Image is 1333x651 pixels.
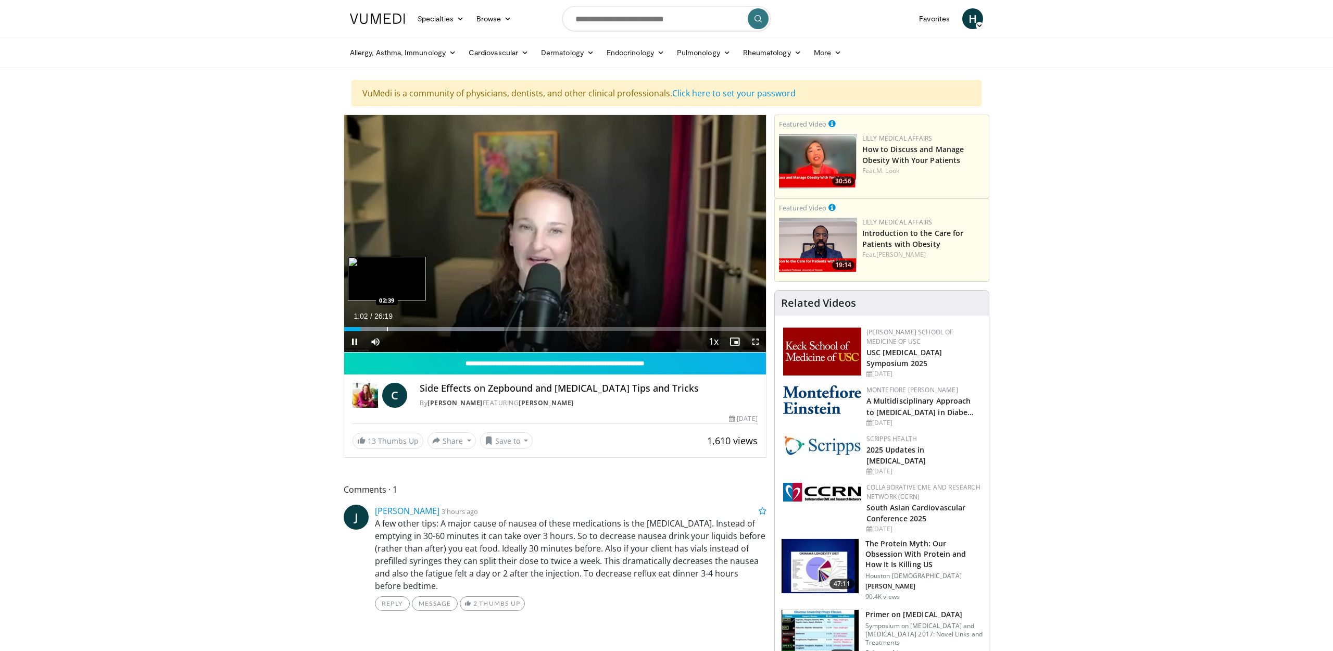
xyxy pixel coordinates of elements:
[865,572,983,580] p: Houston [DEMOGRAPHIC_DATA]
[866,396,974,417] a: A Multidisciplinary Approach to [MEDICAL_DATA] in Diabe…
[913,8,956,29] a: Favorites
[865,622,983,647] p: Symposium on [MEDICAL_DATA] and [MEDICAL_DATA] 2017: Novel Links and Treatments
[600,42,671,63] a: Endocrinology
[781,539,983,601] a: 47:11 The Protein Myth: Our Obsession With Protein and How It Is Killing US Houston [DEMOGRAPHIC_...
[703,331,724,352] button: Playback Rate
[344,505,369,530] a: J
[865,582,983,591] p: [PERSON_NAME]
[862,228,964,249] a: Introduction to the Care for Patients with Obesity
[779,134,857,189] a: 30:56
[460,596,525,611] a: 2 Thumbs Up
[672,87,796,99] a: Click here to set your password
[866,385,958,394] a: Montefiore [PERSON_NAME]
[365,331,386,352] button: Mute
[862,250,985,259] div: Feat.
[962,8,983,29] a: H
[783,483,861,502] img: a04ee3ba-8487-4636-b0fb-5e8d268f3737.png.150x105_q85_autocrop_double_scale_upscale_version-0.2.png
[832,177,854,186] span: 30:56
[344,115,766,353] video-js: Video Player
[779,119,826,129] small: Featured Video
[353,383,378,408] img: Dr. Carolynn Francavilla
[427,432,476,449] button: Share
[832,260,854,270] span: 19:14
[779,218,857,272] a: 19:14
[344,483,766,496] span: Comments 1
[470,8,518,29] a: Browse
[375,596,410,611] a: Reply
[808,42,848,63] a: More
[866,434,917,443] a: Scripps Health
[412,596,458,611] a: Message
[707,434,758,447] span: 1,610 views
[382,383,407,408] a: C
[866,418,980,428] div: [DATE]
[420,383,757,394] h4: Side Effects on Zepbound and [MEDICAL_DATA] Tips and Tricks
[783,434,861,456] img: c9f2b0b7-b02a-4276-a72a-b0cbb4230bc1.jpg.150x105_q85_autocrop_double_scale_upscale_version-0.2.jpg
[375,505,439,517] a: [PERSON_NAME]
[480,432,533,449] button: Save to
[876,166,899,175] a: M. Look
[862,166,985,176] div: Feat.
[729,414,757,423] div: [DATE]
[745,331,766,352] button: Fullscreen
[411,8,470,29] a: Specialties
[862,218,933,227] a: Lilly Medical Affairs
[374,312,393,320] span: 26:19
[783,328,861,375] img: 7b941f1f-d101-407a-8bfa-07bd47db01ba.png.150x105_q85_autocrop_double_scale_upscale_version-0.2.jpg
[866,524,980,534] div: [DATE]
[783,385,861,414] img: b0142b4c-93a1-4b58-8f91-5265c282693c.png.150x105_q85_autocrop_double_scale_upscale_version-0.2.png
[779,134,857,189] img: c98a6a29-1ea0-4bd5-8cf5-4d1e188984a7.png.150x105_q85_crop-smart_upscale.png
[862,134,933,143] a: Lilly Medical Affairs
[350,14,405,24] img: VuMedi Logo
[866,328,953,346] a: [PERSON_NAME] School of Medicine of USC
[368,436,376,446] span: 13
[865,593,900,601] p: 90.4K views
[519,398,574,407] a: [PERSON_NAME]
[876,250,926,259] a: [PERSON_NAME]
[866,503,966,523] a: South Asian Cardiovascular Conference 2025
[344,327,766,331] div: Progress Bar
[535,42,600,63] a: Dermatology
[866,467,980,476] div: [DATE]
[865,539,983,570] h3: The Protein Myth: Our Obsession With Protein and How It Is Killing US
[375,517,766,592] p: A few other tips: A major cause of nausea of these medications is the [MEDICAL_DATA]. Instead of ...
[829,579,854,589] span: 47:11
[866,445,926,466] a: 2025 Updates in [MEDICAL_DATA]
[462,42,535,63] a: Cardiovascular
[370,312,372,320] span: /
[427,398,483,407] a: [PERSON_NAME]
[354,312,368,320] span: 1:02
[671,42,737,63] a: Pulmonology
[866,347,942,368] a: USC [MEDICAL_DATA] Symposium 2025
[353,433,423,449] a: 13 Thumbs Up
[779,203,826,212] small: Featured Video
[420,398,757,408] div: By FEATURING
[351,80,982,106] div: VuMedi is a community of physicians, dentists, and other clinical professionals.
[781,297,856,309] h4: Related Videos
[442,507,478,516] small: 3 hours ago
[348,257,426,301] img: image.jpeg
[865,609,983,620] h3: Primer on [MEDICAL_DATA]
[724,331,745,352] button: Enable picture-in-picture mode
[473,599,477,607] span: 2
[344,331,365,352] button: Pause
[782,539,859,593] img: b7b8b05e-5021-418b-a89a-60a270e7cf82.150x105_q85_crop-smart_upscale.jpg
[344,42,462,63] a: Allergy, Asthma, Immunology
[862,144,964,165] a: How to Discuss and Manage Obesity With Your Patients
[866,483,980,501] a: Collaborative CME and Research Network (CCRN)
[737,42,808,63] a: Rheumatology
[779,218,857,272] img: acc2e291-ced4-4dd5-b17b-d06994da28f3.png.150x105_q85_crop-smart_upscale.png
[866,369,980,379] div: [DATE]
[562,6,771,31] input: Search topics, interventions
